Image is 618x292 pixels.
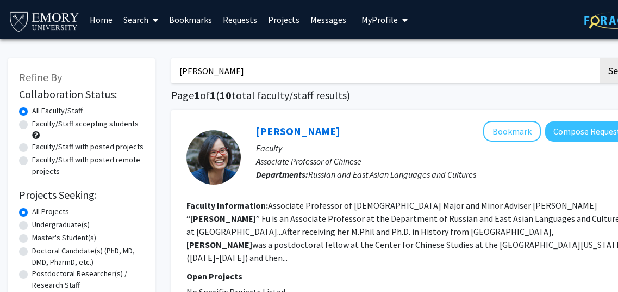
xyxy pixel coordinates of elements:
[32,154,144,177] label: Faculty/Staff with posted remote projects
[19,70,62,84] span: Refine By
[217,1,263,39] a: Requests
[361,14,398,25] span: My Profile
[263,1,305,39] a: Projects
[32,268,144,291] label: Postdoctoral Researcher(s) / Research Staff
[308,169,476,180] span: Russian and East Asian Languages and Cultures
[32,206,69,217] label: All Projects
[8,243,46,284] iframe: Chat
[32,219,90,230] label: Undergraduate(s)
[32,245,144,268] label: Doctoral Candidate(s) (PhD, MD, DMD, PharmD, etc.)
[32,141,143,153] label: Faculty/Staff with posted projects
[32,118,139,130] label: Faculty/Staff accepting students
[194,88,200,102] span: 1
[256,124,340,138] a: [PERSON_NAME]
[186,239,252,250] b: [PERSON_NAME]
[19,88,144,101] h2: Collaboration Status:
[84,1,118,39] a: Home
[32,232,96,244] label: Master's Student(s)
[8,9,80,33] img: Emory University Logo
[220,88,232,102] span: 10
[210,88,216,102] span: 1
[32,105,83,117] label: All Faculty/Staff
[171,58,598,83] input: Search Keywords
[256,169,308,180] b: Departments:
[186,200,268,211] b: Faculty Information:
[118,1,164,39] a: Search
[164,1,217,39] a: Bookmarks
[305,1,352,39] a: Messages
[483,121,541,142] button: Add Jia-Chen Fu to Bookmarks
[19,188,144,202] h2: Projects Seeking:
[190,213,256,224] b: [PERSON_NAME]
